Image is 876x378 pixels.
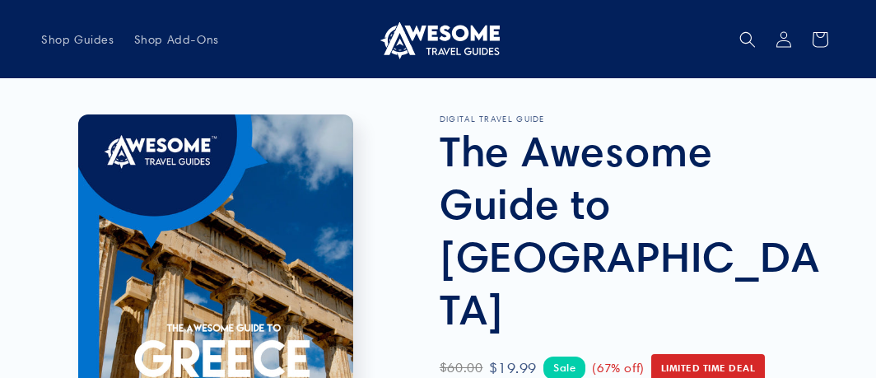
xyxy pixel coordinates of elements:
[370,13,506,65] a: Awesome Travel Guides
[376,20,500,59] img: Awesome Travel Guides
[729,21,766,58] summary: Search
[440,114,835,124] p: DIGITAL TRAVEL GUIDE
[41,32,114,47] span: Shop Guides
[134,32,219,47] span: Shop Add-Ons
[440,124,835,335] h1: The Awesome Guide to [GEOGRAPHIC_DATA]
[124,22,229,57] a: Shop Add-Ons
[31,22,124,57] a: Shop Guides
